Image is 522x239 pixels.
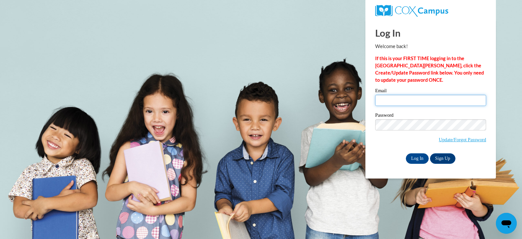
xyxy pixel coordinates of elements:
[406,153,429,164] input: Log In
[375,5,448,17] img: COX Campus
[375,5,486,17] a: COX Campus
[375,43,486,50] p: Welcome back!
[439,137,486,142] a: Update/Forgot Password
[496,213,517,234] iframe: Button to launch messaging window
[375,113,486,119] label: Password
[375,56,484,83] strong: If this is your FIRST TIME logging in to the [GEOGRAPHIC_DATA][PERSON_NAME], click the Create/Upd...
[375,26,486,40] h1: Log In
[430,153,455,164] a: Sign Up
[375,88,486,95] label: Email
